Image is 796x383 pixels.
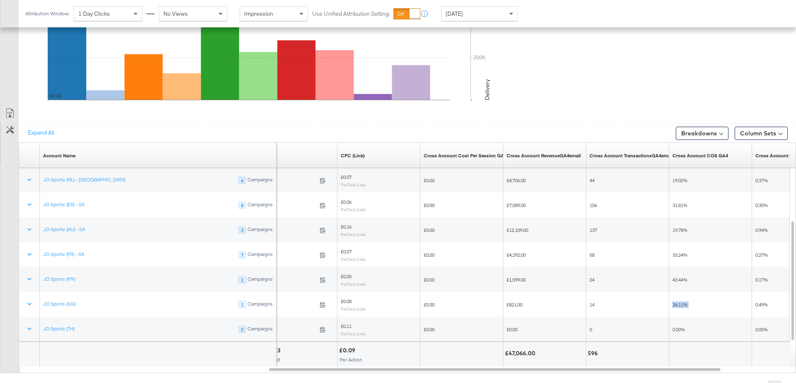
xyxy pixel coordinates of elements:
[341,298,352,304] span: £0.08
[672,177,687,183] span: 19.02%
[424,152,507,159] a: Cross Account Cost Per Session GA4
[672,326,685,332] span: 0.00%
[590,202,597,208] span: 106
[446,10,463,17] span: [DATE]
[22,125,60,140] button: Expand All
[672,202,687,208] span: 31.81%
[43,152,75,159] a: Your ad account name
[424,277,434,283] span: £0.00
[755,277,768,283] span: 0.17%
[341,273,352,279] span: £0.05
[341,306,366,311] sub: Per Click (Link)
[590,252,595,258] span: 58
[341,257,366,262] sub: Per Click (Link)
[483,79,491,100] text: Delivery
[507,152,581,159] div: Cross Account RevenueGA4email
[247,251,273,259] div: Campaigns
[247,301,273,308] div: Campaigns
[312,10,390,18] label: Use Unified Attribution Setting:
[590,152,673,159] a: Describe this metric
[255,301,316,308] span: £214.37
[43,251,84,258] a: JD Sports (FR) - SA
[341,232,366,237] sub: Per Click (Link)
[735,127,788,140] button: Column Sets
[163,10,188,17] span: No Views
[755,252,768,258] span: 0.27%
[43,325,75,332] a: JD Sports (TH)
[238,276,246,284] div: 1
[590,301,595,308] span: 14
[244,10,273,17] span: Impression
[341,331,366,336] sub: Per Click (Link)
[341,323,352,329] span: £0.11
[507,227,528,233] span: £12,109.00
[755,301,768,308] span: 0.49%
[424,227,434,233] span: £0.00
[755,326,768,332] span: 0.00%
[43,276,75,282] a: JD Sports (MY)
[238,202,246,209] div: 5
[507,202,526,208] span: £7,089.00
[341,207,366,212] sub: Per Click (Link)
[590,152,673,159] div: Cross Account TransactionsGA4email
[43,226,85,233] a: JD Sports (AU) - SA
[238,301,246,308] div: 1
[339,347,358,354] div: £0.09
[43,201,85,208] a: JD Sports (ES) - SA
[43,176,125,183] a: JD Sports (NL) - [GEOGRAPHIC_DATA]
[424,301,434,308] span: £0.00
[590,177,595,183] span: 44
[341,199,352,205] span: £0.06
[43,152,75,159] div: Account Name
[505,349,538,357] div: £47,066.00
[247,177,273,184] div: Campaigns
[25,11,70,17] div: Attribution Window:
[590,277,595,283] span: 24
[672,227,687,233] span: 19.78%
[676,127,728,140] button: Breakdowns
[507,326,517,332] span: £0.00
[340,357,362,363] span: Per Action
[507,252,526,258] span: £4,292.00
[255,277,316,283] span: £694.67
[341,224,352,230] span: £0.16
[255,202,316,208] span: £2,255.19
[255,252,316,258] span: £1,426.62
[238,251,246,259] div: 7
[341,152,365,159] div: CPC (Link)
[238,226,246,234] div: 3
[341,152,365,159] a: The average cost for each link click you've received from your ad.
[247,226,273,234] div: Campaigns
[238,326,246,333] div: 2
[78,10,110,17] span: 1 Day Clicks
[588,349,600,357] div: 596
[507,277,526,283] span: £1,599.00
[238,177,246,184] div: 6
[672,252,687,258] span: 33.24%
[507,301,522,308] span: £821.00
[424,252,434,258] span: £0.00
[255,177,316,183] span: £895.00
[341,282,366,287] sub: Per Click (Link)
[672,152,728,159] a: Cross Account COS GA4
[590,326,592,332] span: 0
[255,227,316,233] span: £2,395.30
[341,248,352,255] span: £0.07
[341,174,352,180] span: £0.07
[424,326,434,332] span: £0.00
[341,182,366,187] sub: Per Click (Link)
[755,202,768,208] span: 0.30%
[672,277,687,283] span: 43.44%
[424,202,434,208] span: £0.00
[43,301,75,307] a: JD Sports (SG)
[672,301,687,308] span: 26.11%
[247,326,273,333] div: Campaigns
[424,177,434,183] span: £0.00
[507,177,526,183] span: £4,706.00
[755,227,768,233] span: 0.94%
[247,276,273,284] div: Campaigns
[507,152,581,159] a: Describe this metric
[255,326,316,332] span: £886.72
